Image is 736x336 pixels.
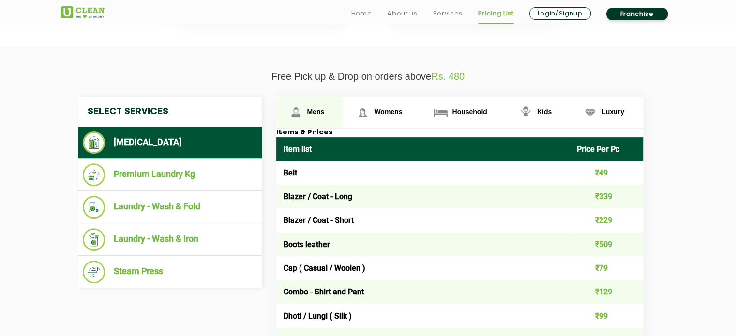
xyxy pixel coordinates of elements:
td: ₹99 [570,304,643,327]
img: Laundry - Wash & Fold [83,196,105,219]
td: ₹129 [570,280,643,304]
span: Rs. 480 [431,71,465,82]
td: ₹509 [570,233,643,256]
p: Free Pick up & Drop on orders above [61,71,676,82]
h3: Items & Prices [276,129,643,137]
a: Services [433,8,462,19]
span: Kids [537,108,552,116]
td: Cap ( Casual / Woolen ) [276,256,570,280]
span: Household [452,108,487,116]
li: Laundry - Wash & Fold [83,196,257,219]
li: Laundry - Wash & Iron [83,228,257,251]
span: Mens [307,108,325,116]
h4: Select Services [78,97,262,127]
img: Laundry - Wash & Iron [83,228,105,251]
td: ₹339 [570,185,643,208]
a: Login/Signup [529,7,591,20]
td: Combo - Shirt and Pant [276,280,570,304]
img: Household [432,104,449,121]
span: Luxury [601,108,624,116]
img: UClean Laundry and Dry Cleaning [61,6,105,18]
td: ₹229 [570,208,643,232]
img: Kids [517,104,534,121]
img: Luxury [582,104,599,121]
li: Steam Press [83,261,257,283]
a: Home [351,8,372,19]
a: About us [387,8,417,19]
td: ₹79 [570,256,643,280]
td: ₹49 [570,161,643,185]
td: Dhoti / Lungi ( Silk ) [276,304,570,327]
img: Womens [354,104,371,121]
li: Premium Laundry Kg [83,163,257,186]
span: Womens [374,108,402,116]
td: Boots leather [276,233,570,256]
img: Dry Cleaning [83,131,105,154]
td: Belt [276,161,570,185]
th: Price Per Pc [570,137,643,161]
img: Premium Laundry Kg [83,163,105,186]
a: Franchise [606,8,668,20]
li: [MEDICAL_DATA] [83,131,257,154]
th: Item list [276,137,570,161]
td: Blazer / Coat - Long [276,185,570,208]
td: Blazer / Coat - Short [276,208,570,232]
img: Steam Press [83,261,105,283]
a: Pricing List [478,8,514,19]
img: Mens [287,104,304,121]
